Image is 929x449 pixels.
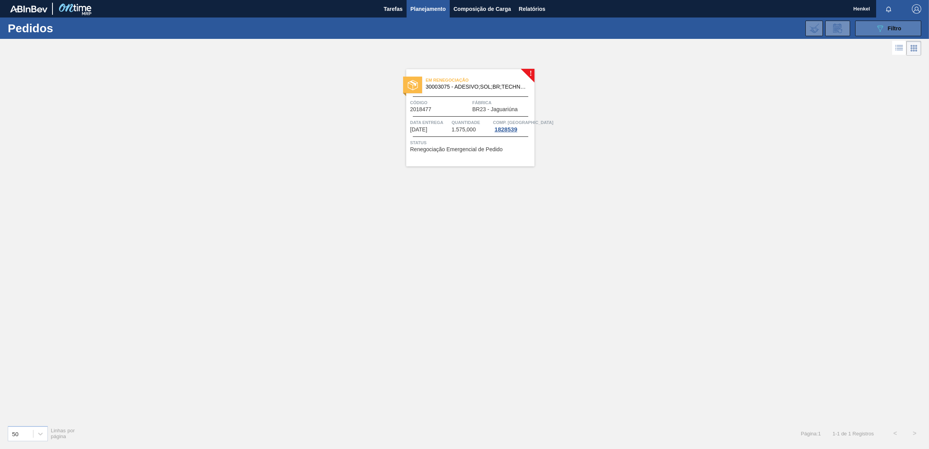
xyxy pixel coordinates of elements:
[888,25,901,31] span: Filtro
[410,107,431,112] span: 2018477
[384,4,403,14] span: Tarefas
[410,99,470,107] span: Código
[906,41,921,56] div: Visão em Cards
[12,430,19,437] div: 50
[472,107,518,112] span: BR23 - Jaguariúna
[408,80,418,90] img: status
[426,84,528,90] span: 30003075 - ADESIVO;SOL;BR;TECHNOMELT SUPRA HT 35125
[410,139,533,147] span: Status
[410,127,427,133] span: 29/09/2025
[410,4,446,14] span: Planejamento
[912,4,921,14] img: Logout
[519,4,545,14] span: Relatórios
[472,99,533,107] span: Fábrica
[905,424,924,443] button: >
[8,24,128,33] h1: Pedidos
[426,76,534,84] span: Em renegociação
[410,119,450,126] span: Data entrega
[10,5,47,12] img: TNhmsLtSVTkK8tSr43FrP2fwEKptu5GPRR3wAAAABJRU5ErkJggg==
[493,119,553,126] span: Comp. Carga
[493,126,519,133] div: 1828539
[395,69,534,166] a: !statusEm renegociação30003075 - ADESIVO;SOL;BR;TECHNOMELT SUPRA HT 35125Código2018477FábricaBR23...
[452,119,491,126] span: Quantidade
[892,41,906,56] div: Visão em Lista
[410,147,503,152] span: Renegociação Emergencial de Pedido
[801,431,821,437] span: Página : 1
[805,21,823,36] div: Importar Negociações dos Pedidos
[876,3,901,14] button: Notificações
[825,21,850,36] div: Solicitação de Revisão de Pedidos
[454,4,511,14] span: Composição de Carga
[855,21,921,36] button: Filtro
[885,424,905,443] button: <
[452,127,476,133] span: 1.575,000
[493,119,533,133] a: Comp. [GEOGRAPHIC_DATA]1828539
[51,428,75,439] span: Linhas por página
[833,431,874,437] span: 1 - 1 de 1 Registros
